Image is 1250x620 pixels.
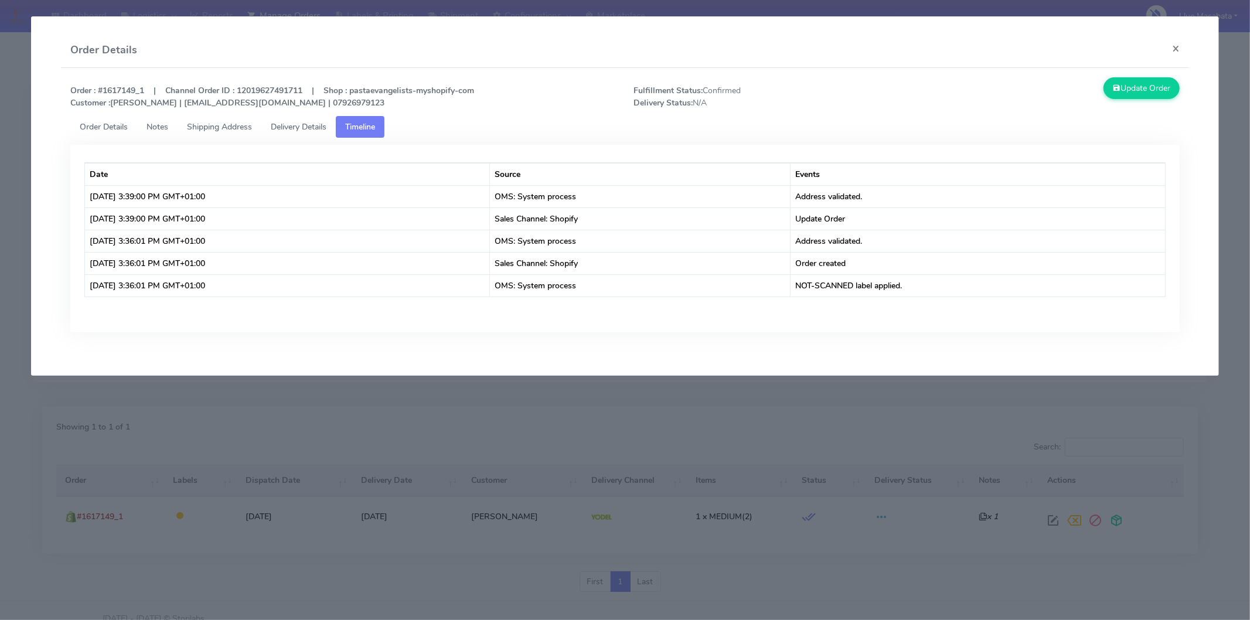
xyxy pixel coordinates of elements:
td: Update Order [791,207,1165,230]
th: Events [791,163,1165,185]
td: Address validated. [791,185,1165,207]
td: Order created [791,252,1165,274]
td: [DATE] 3:36:01 PM GMT+01:00 [85,230,490,252]
td: OMS: System process [490,230,791,252]
td: NOT-SCANNED label applied. [791,274,1165,297]
strong: Delivery Status: [633,97,693,108]
th: Source [490,163,791,185]
th: Date [85,163,490,185]
td: Sales Channel: Shopify [490,252,791,274]
ul: Tabs [70,116,1180,138]
span: Order Details [80,121,128,132]
strong: Customer : [70,97,110,108]
button: Close [1163,33,1189,64]
span: Confirmed N/A [625,84,907,109]
span: Delivery Details [271,121,326,132]
span: Notes [147,121,168,132]
span: Shipping Address [187,121,252,132]
strong: Order : #1617149_1 | Channel Order ID : 12019627491711 | Shop : pastaevangelists-myshopify-com [P... [70,85,474,108]
button: Update Order [1103,77,1180,99]
strong: Fulfillment Status: [633,85,703,96]
td: [DATE] 3:36:01 PM GMT+01:00 [85,252,490,274]
td: [DATE] 3:39:00 PM GMT+01:00 [85,207,490,230]
td: OMS: System process [490,185,791,207]
td: [DATE] 3:36:01 PM GMT+01:00 [85,274,490,297]
span: Timeline [345,121,375,132]
td: Sales Channel: Shopify [490,207,791,230]
td: Address validated. [791,230,1165,252]
td: OMS: System process [490,274,791,297]
h4: Order Details [70,42,137,58]
td: [DATE] 3:39:00 PM GMT+01:00 [85,185,490,207]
